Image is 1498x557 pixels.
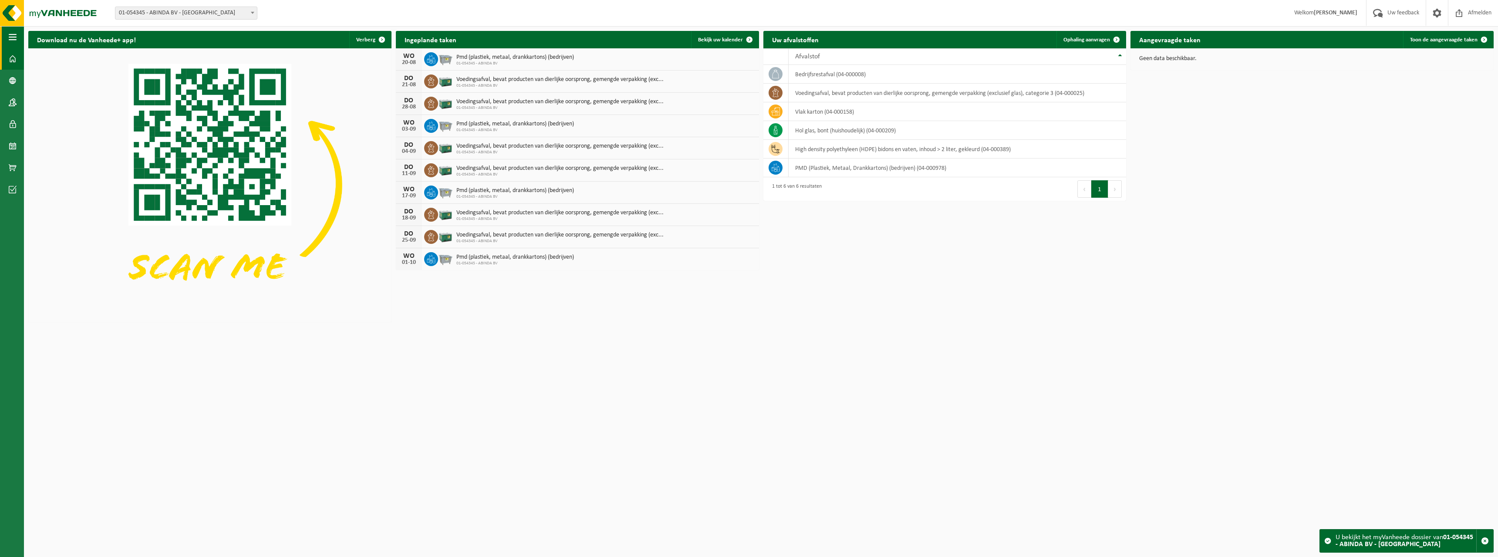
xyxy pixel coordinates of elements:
span: Pmd (plastiek, metaal, drankkartons) (bedrijven) [456,254,574,261]
span: 01-054345 - ABINDA BV [456,128,574,133]
h2: Aangevraagde taken [1130,31,1209,48]
button: Next [1108,180,1122,198]
div: WO [400,119,418,126]
span: 01-054345 - ABINDA BV [456,172,664,177]
img: PB-LB-0680-HPE-GN-01 [438,229,453,243]
div: U bekijkt het myVanheede dossier van [1336,530,1476,552]
div: DO [400,164,418,171]
td: bedrijfsrestafval (04-000008) [789,65,1126,84]
a: Toon de aangevraagde taken [1403,31,1493,48]
span: 01-054345 - ABINDA BV [456,83,664,88]
span: 01-054345 - ABINDA BV [456,239,664,244]
span: 01-054345 - ABINDA BV [456,216,664,222]
span: Toon de aangevraagde taken [1410,37,1478,43]
img: WB-2500-GAL-GY-01 [438,251,453,266]
div: 28-08 [400,104,418,110]
span: Pmd (plastiek, metaal, drankkartons) (bedrijven) [456,54,574,61]
span: Pmd (plastiek, metaal, drankkartons) (bedrijven) [456,187,574,194]
span: Afvalstof [795,53,820,60]
span: Voedingsafval, bevat producten van dierlijke oorsprong, gemengde verpakking (exc... [456,76,664,83]
td: voedingsafval, bevat producten van dierlijke oorsprong, gemengde verpakking (exclusief glas), cat... [789,84,1126,102]
p: Geen data beschikbaar. [1139,56,1485,62]
div: 1 tot 6 van 6 resultaten [768,179,822,199]
a: Bekijk uw kalender [691,31,758,48]
span: 01-054345 - ABINDA BV - RUDDERVOORDE [115,7,257,19]
span: 01-054345 - ABINDA BV [456,105,664,111]
div: DO [400,230,418,237]
div: DO [400,97,418,104]
div: 25-09 [400,237,418,243]
img: PB-LB-0680-HPE-GN-01 [438,162,453,177]
span: Voedingsafval, bevat producten van dierlijke oorsprong, gemengde verpakking (exc... [456,232,664,239]
h2: Uw afvalstoffen [763,31,827,48]
a: Ophaling aanvragen [1056,31,1125,48]
span: Voedingsafval, bevat producten van dierlijke oorsprong, gemengde verpakking (exc... [456,209,664,216]
div: 21-08 [400,82,418,88]
td: PMD (Plastiek, Metaal, Drankkartons) (bedrijven) (04-000978) [789,159,1126,177]
div: 04-09 [400,149,418,155]
span: 01-054345 - ABINDA BV [456,194,574,199]
img: WB-2500-GAL-GY-01 [438,118,453,132]
img: PB-LB-0680-HPE-GN-01 [438,73,453,88]
span: Ophaling aanvragen [1063,37,1110,43]
span: 01-054345 - ABINDA BV [456,261,574,266]
div: 01-10 [400,260,418,266]
div: DO [400,208,418,215]
img: Download de VHEPlus App [28,48,391,321]
td: high density polyethyleen (HDPE) bidons en vaten, inhoud > 2 liter, gekleurd (04-000389) [789,140,1126,159]
div: 03-09 [400,126,418,132]
img: PB-LB-0680-HPE-GN-01 [438,206,453,221]
td: vlak karton (04-000158) [789,102,1126,121]
span: Bekijk uw kalender [698,37,743,43]
img: PB-LB-0680-HPE-GN-01 [438,140,453,155]
strong: 01-054345 - ABINDA BV - [GEOGRAPHIC_DATA] [1336,534,1473,548]
h2: Download nu de Vanheede+ app! [28,31,145,48]
div: 11-09 [400,171,418,177]
span: Pmd (plastiek, metaal, drankkartons) (bedrijven) [456,121,574,128]
span: Voedingsafval, bevat producten van dierlijke oorsprong, gemengde verpakking (exc... [456,143,664,150]
div: 20-08 [400,60,418,66]
div: DO [400,142,418,149]
td: hol glas, bont (huishoudelijk) (04-000209) [789,121,1126,140]
div: 17-09 [400,193,418,199]
img: WB-2500-GAL-GY-01 [438,184,453,199]
strong: [PERSON_NAME] [1314,10,1357,16]
button: Verberg [349,31,391,48]
img: PB-LB-0680-HPE-GN-01 [438,95,453,110]
span: Voedingsafval, bevat producten van dierlijke oorsprong, gemengde verpakking (exc... [456,165,664,172]
img: WB-2500-GAL-GY-01 [438,51,453,66]
div: 18-09 [400,215,418,221]
button: Previous [1077,180,1091,198]
span: 01-054345 - ABINDA BV - RUDDERVOORDE [115,7,257,20]
div: WO [400,253,418,260]
div: WO [400,186,418,193]
div: WO [400,53,418,60]
h2: Ingeplande taken [396,31,465,48]
span: Verberg [356,37,375,43]
span: Voedingsafval, bevat producten van dierlijke oorsprong, gemengde verpakking (exc... [456,98,664,105]
span: 01-054345 - ABINDA BV [456,150,664,155]
span: 01-054345 - ABINDA BV [456,61,574,66]
button: 1 [1091,180,1108,198]
div: DO [400,75,418,82]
